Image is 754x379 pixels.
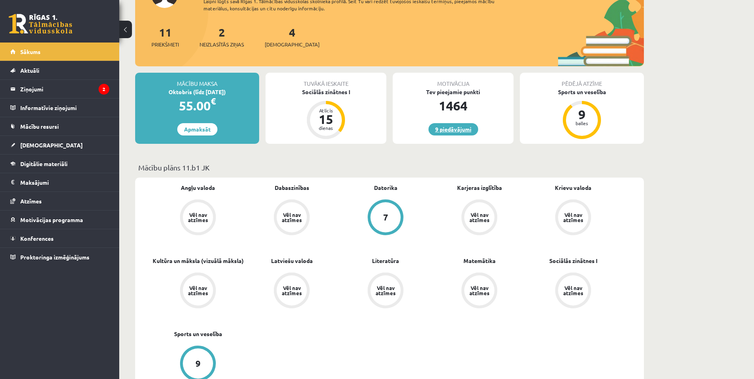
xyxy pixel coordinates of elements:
[275,184,309,192] a: Dabaszinības
[374,285,397,296] div: Vēl nav atzīmes
[99,84,109,95] i: 2
[266,88,386,140] a: Sociālās zinātnes I Atlicis 15 dienas
[468,212,490,222] div: Vēl nav atzīmes
[20,141,83,149] span: [DEMOGRAPHIC_DATA]
[177,123,217,135] a: Apmaksāt
[463,257,496,265] a: Matemātika
[570,108,594,121] div: 9
[20,197,42,205] span: Atzīmes
[281,212,303,222] div: Vēl nav atzīmes
[393,96,514,115] div: 1464
[10,155,109,173] a: Digitālie materiāli
[135,96,259,115] div: 55.00
[245,273,339,310] a: Vēl nav atzīmes
[10,43,109,61] a: Sākums
[393,73,514,88] div: Motivācija
[20,99,109,117] legend: Informatīvie ziņojumi
[10,211,109,229] a: Motivācijas programma
[10,80,109,98] a: Ziņojumi2
[138,162,641,173] p: Mācību plāns 11.b1 JK
[520,88,644,96] div: Sports un veselība
[20,160,68,167] span: Digitālie materiāli
[151,199,245,237] a: Vēl nav atzīmes
[372,257,399,265] a: Literatūra
[383,213,388,222] div: 7
[266,88,386,96] div: Sociālās zinātnes I
[10,61,109,79] a: Aktuāli
[9,14,72,34] a: Rīgas 1. Tālmācības vidusskola
[153,257,244,265] a: Kultūra un māksla (vizuālā māksla)
[20,48,41,55] span: Sākums
[200,41,244,48] span: Neizlasītās ziņas
[10,192,109,210] a: Atzīmes
[520,73,644,88] div: Pēdējā atzīme
[314,113,338,126] div: 15
[555,184,591,192] a: Krievu valoda
[314,126,338,130] div: dienas
[20,80,109,98] legend: Ziņojumi
[339,273,432,310] a: Vēl nav atzīmes
[374,184,397,192] a: Datorika
[432,199,526,237] a: Vēl nav atzīmes
[10,229,109,248] a: Konferences
[526,273,620,310] a: Vēl nav atzīmes
[393,88,514,96] div: Tev pieejamie punkti
[10,173,109,191] a: Maksājumi
[562,285,584,296] div: Vēl nav atzīmes
[20,216,83,223] span: Motivācijas programma
[181,184,215,192] a: Angļu valoda
[428,123,478,135] a: 9 piedāvājumi
[570,121,594,126] div: balles
[151,273,245,310] a: Vēl nav atzīmes
[20,123,59,130] span: Mācību resursi
[135,88,259,96] div: Oktobris (līdz [DATE])
[10,99,109,117] a: Informatīvie ziņojumi
[526,199,620,237] a: Vēl nav atzīmes
[266,73,386,88] div: Tuvākā ieskaite
[457,184,502,192] a: Karjeras izglītība
[187,285,209,296] div: Vēl nav atzīmes
[211,95,216,107] span: €
[196,359,201,368] div: 9
[187,212,209,222] div: Vēl nav atzīmes
[20,173,109,191] legend: Maksājumi
[271,257,313,265] a: Latviešu valoda
[245,199,339,237] a: Vēl nav atzīmes
[314,108,338,113] div: Atlicis
[174,330,222,338] a: Sports un veselība
[432,273,526,310] a: Vēl nav atzīmes
[281,285,303,296] div: Vēl nav atzīmes
[562,212,584,222] div: Vēl nav atzīmes
[200,25,244,48] a: 2Neizlasītās ziņas
[135,73,259,88] div: Mācību maksa
[520,88,644,140] a: Sports un veselība 9 balles
[265,25,320,48] a: 4[DEMOGRAPHIC_DATA]
[339,199,432,237] a: 7
[10,248,109,266] a: Proktoringa izmēģinājums
[10,136,109,154] a: [DEMOGRAPHIC_DATA]
[468,285,490,296] div: Vēl nav atzīmes
[265,41,320,48] span: [DEMOGRAPHIC_DATA]
[20,67,39,74] span: Aktuāli
[151,25,179,48] a: 11Priekšmeti
[10,117,109,135] a: Mācību resursi
[20,235,54,242] span: Konferences
[20,253,89,261] span: Proktoringa izmēģinājums
[151,41,179,48] span: Priekšmeti
[549,257,597,265] a: Sociālās zinātnes I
